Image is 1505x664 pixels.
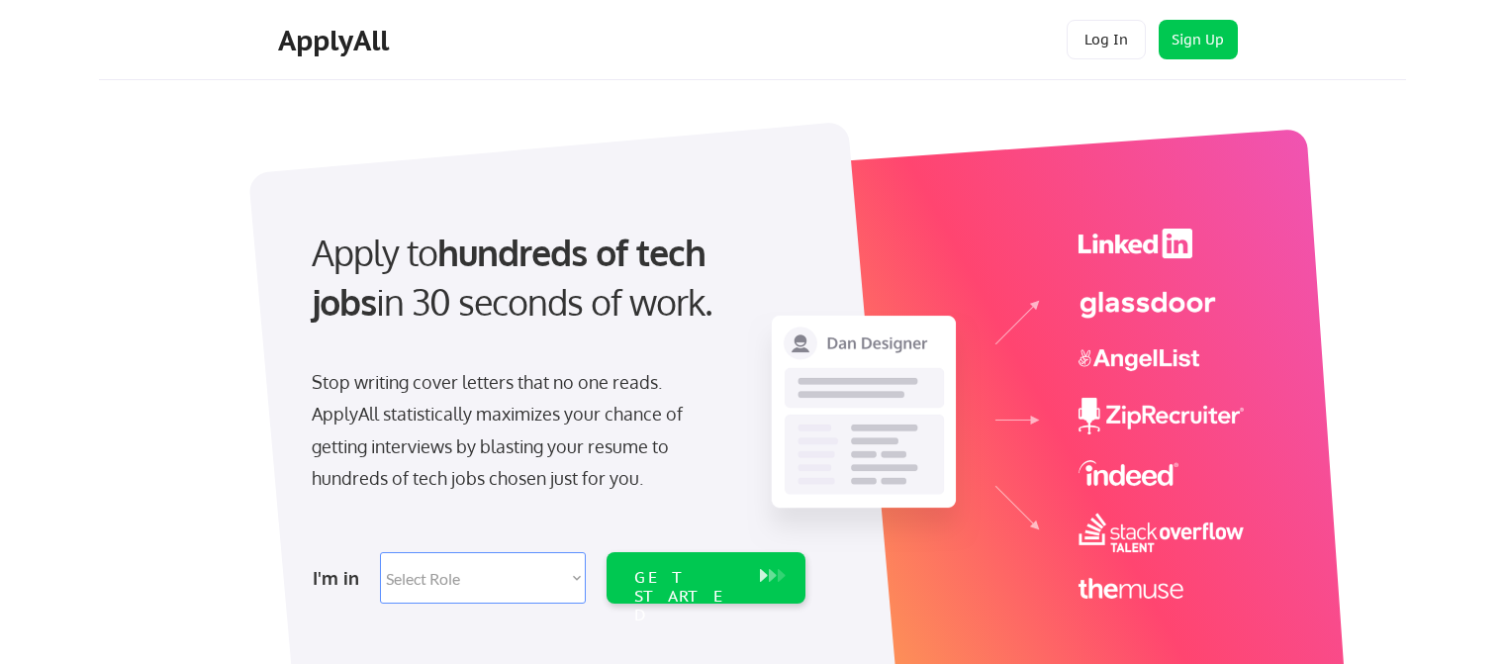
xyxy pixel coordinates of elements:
[1067,20,1146,59] button: Log In
[313,562,368,594] div: I'm in
[312,230,714,324] strong: hundreds of tech jobs
[312,366,718,495] div: Stop writing cover letters that no one reads. ApplyAll statistically maximizes your chance of get...
[312,228,798,328] div: Apply to in 30 seconds of work.
[1159,20,1238,59] button: Sign Up
[634,568,740,625] div: GET STARTED
[278,24,395,57] div: ApplyAll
